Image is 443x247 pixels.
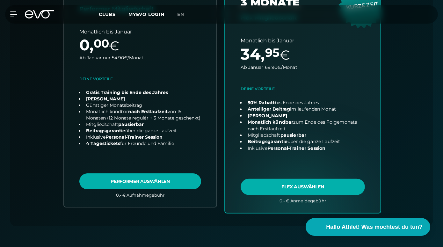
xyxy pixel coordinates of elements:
a: MYEVO LOGIN [128,11,164,17]
span: Clubs [99,11,116,17]
a: en [177,11,192,18]
span: en [177,11,184,17]
button: Hallo Athlet! Was möchtest du tun? [306,218,430,236]
a: Clubs [99,11,128,17]
span: Hallo Athlet! Was möchtest du tun? [326,223,423,231]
